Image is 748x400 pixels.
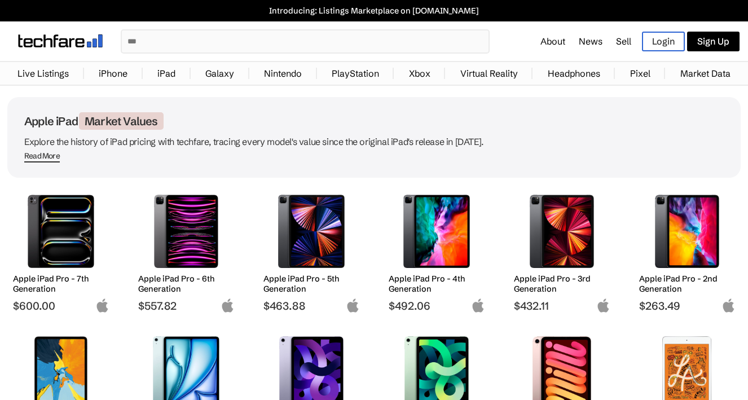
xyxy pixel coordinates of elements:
span: Market Values [79,112,164,130]
a: Apple iPad Pro 4th Generation Apple iPad Pro - 4th Generation $492.06 apple-logo [383,189,490,313]
span: $432.11 [514,299,610,313]
img: apple-logo [95,298,109,313]
img: Apple iPad Pro 6th Generation [147,195,226,268]
h2: Apple iPad Pro - 5th Generation [263,274,360,294]
p: Explore the history of iPad pricing with techfare, tracing every model's value since the original... [24,134,724,150]
a: Apple iPad Pro 7th Generation Apple iPad Pro - 7th Generation $600.00 apple-logo [7,189,115,313]
a: iPhone [93,62,133,85]
a: Virtual Reality [455,62,523,85]
a: Introducing: Listings Marketplace on [DOMAIN_NAME] [6,6,742,16]
img: Apple iPad Pro 5th Generation [272,195,351,268]
a: Headphones [542,62,606,85]
a: Pixel [624,62,656,85]
a: Live Listings [12,62,74,85]
a: Galaxy [200,62,240,85]
a: Apple iPad Pro 2nd Generation Apple iPad Pro - 2nd Generation $263.49 apple-logo [633,189,741,313]
span: $463.88 [263,299,360,313]
img: Apple iPad Pro 2nd Generation [648,195,727,268]
img: apple-logo [596,298,610,313]
img: Apple iPad Pro 3rd Generation [522,195,602,268]
div: Read More [24,151,60,161]
img: apple-logo [471,298,485,313]
a: Market Data [675,62,736,85]
a: About [540,36,565,47]
a: Sign Up [687,32,740,51]
a: Xbox [403,62,436,85]
img: Apple iPad Pro 4th Generation [397,195,477,268]
span: $557.82 [138,299,235,313]
a: Login [642,32,685,51]
img: apple-logo [221,298,235,313]
a: Apple iPad Pro 5th Generation Apple iPad Pro - 5th Generation $463.88 apple-logo [258,189,365,313]
h2: Apple iPad Pro - 6th Generation [138,274,235,294]
a: Apple iPad Pro 3rd Generation Apple iPad Pro - 3rd Generation $432.11 apple-logo [508,189,615,313]
h1: Apple iPad [24,114,724,128]
a: Sell [616,36,631,47]
img: Apple iPad Pro 7th Generation [21,195,101,268]
span: $492.06 [389,299,485,313]
img: apple-logo [346,298,360,313]
h2: Apple iPad Pro - 3rd Generation [514,274,610,294]
a: Nintendo [258,62,307,85]
a: iPad [152,62,181,85]
h2: Apple iPad Pro - 7th Generation [13,274,109,294]
span: $600.00 [13,299,109,313]
img: techfare logo [18,34,103,47]
a: PlayStation [326,62,385,85]
span: Read More [24,151,60,162]
a: News [579,36,602,47]
a: Apple iPad Pro 6th Generation Apple iPad Pro - 6th Generation $557.82 apple-logo [133,189,240,313]
h2: Apple iPad Pro - 2nd Generation [639,274,736,294]
span: $263.49 [639,299,736,313]
img: apple-logo [721,298,736,313]
h2: Apple iPad Pro - 4th Generation [389,274,485,294]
